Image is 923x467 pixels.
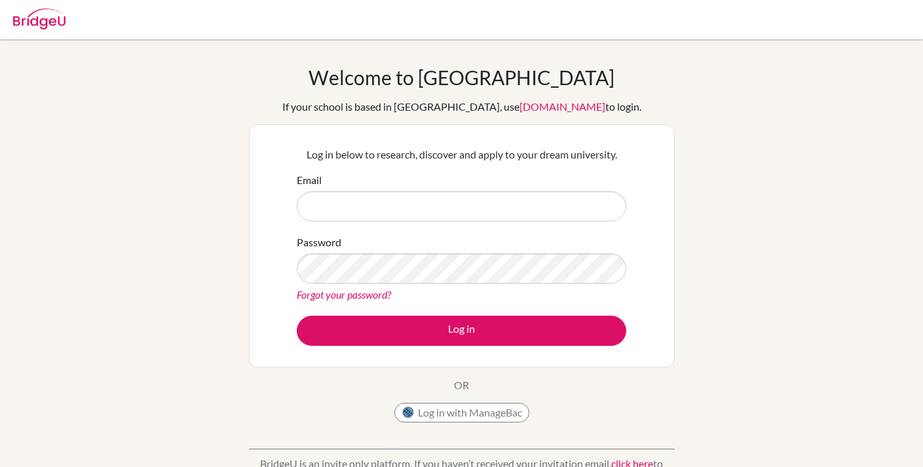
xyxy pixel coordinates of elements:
a: [DOMAIN_NAME] [519,100,605,113]
a: Forgot your password? [297,288,391,301]
h1: Welcome to [GEOGRAPHIC_DATA] [309,65,614,89]
img: Bridge-U [13,9,66,29]
button: Log in [297,316,626,346]
label: Email [297,172,322,188]
p: Log in below to research, discover and apply to your dream university. [297,147,626,162]
label: Password [297,234,341,250]
button: Log in with ManageBac [394,403,529,422]
p: OR [454,377,469,393]
div: If your school is based in [GEOGRAPHIC_DATA], use to login. [282,99,641,115]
